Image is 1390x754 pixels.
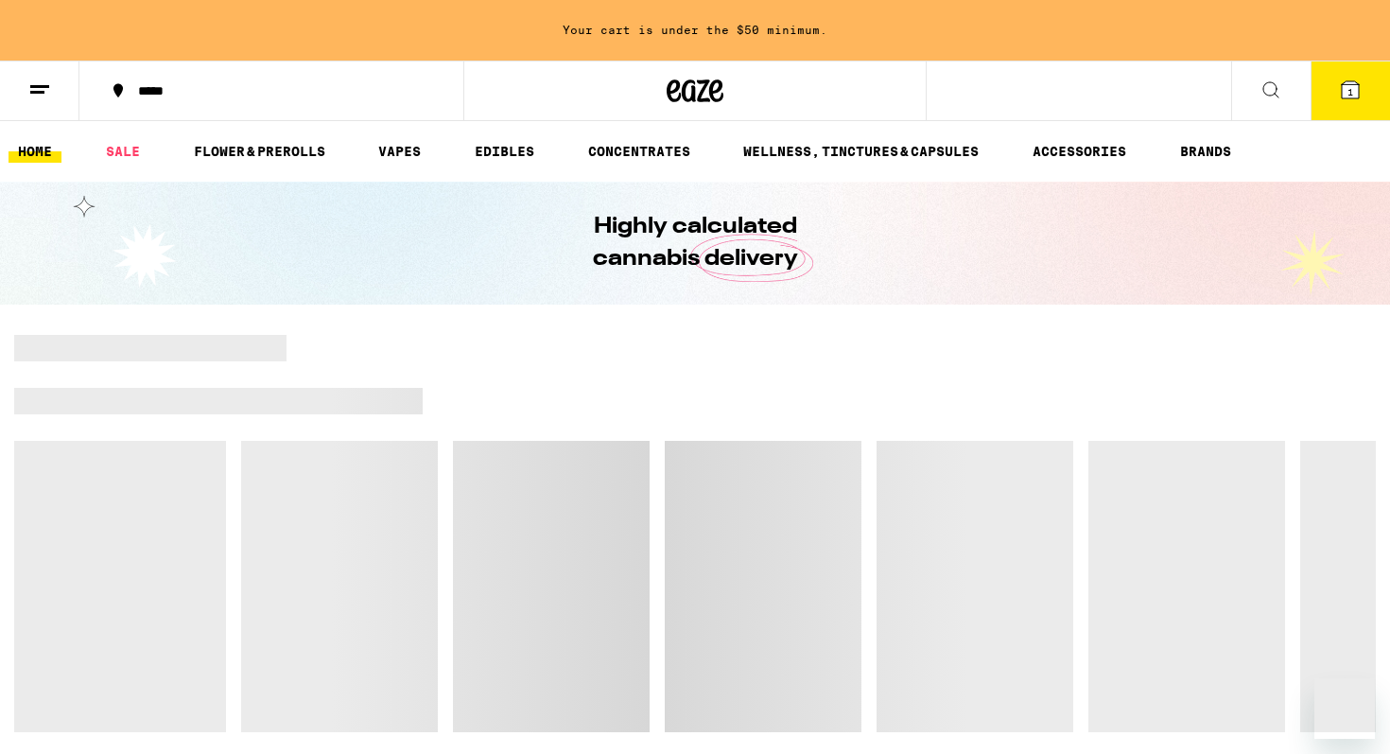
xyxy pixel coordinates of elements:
a: HOME [9,140,61,163]
button: 1 [1311,61,1390,120]
a: BRANDS [1171,140,1241,163]
a: FLOWER & PREROLLS [184,140,335,163]
a: VAPES [369,140,430,163]
a: SALE [96,140,149,163]
a: ACCESSORIES [1023,140,1136,163]
a: WELLNESS, TINCTURES & CAPSULES [734,140,988,163]
iframe: Button to launch messaging window [1314,678,1375,739]
span: 1 [1347,86,1353,97]
a: CONCENTRATES [579,140,700,163]
a: EDIBLES [465,140,544,163]
h1: Highly calculated cannabis delivery [539,211,851,275]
